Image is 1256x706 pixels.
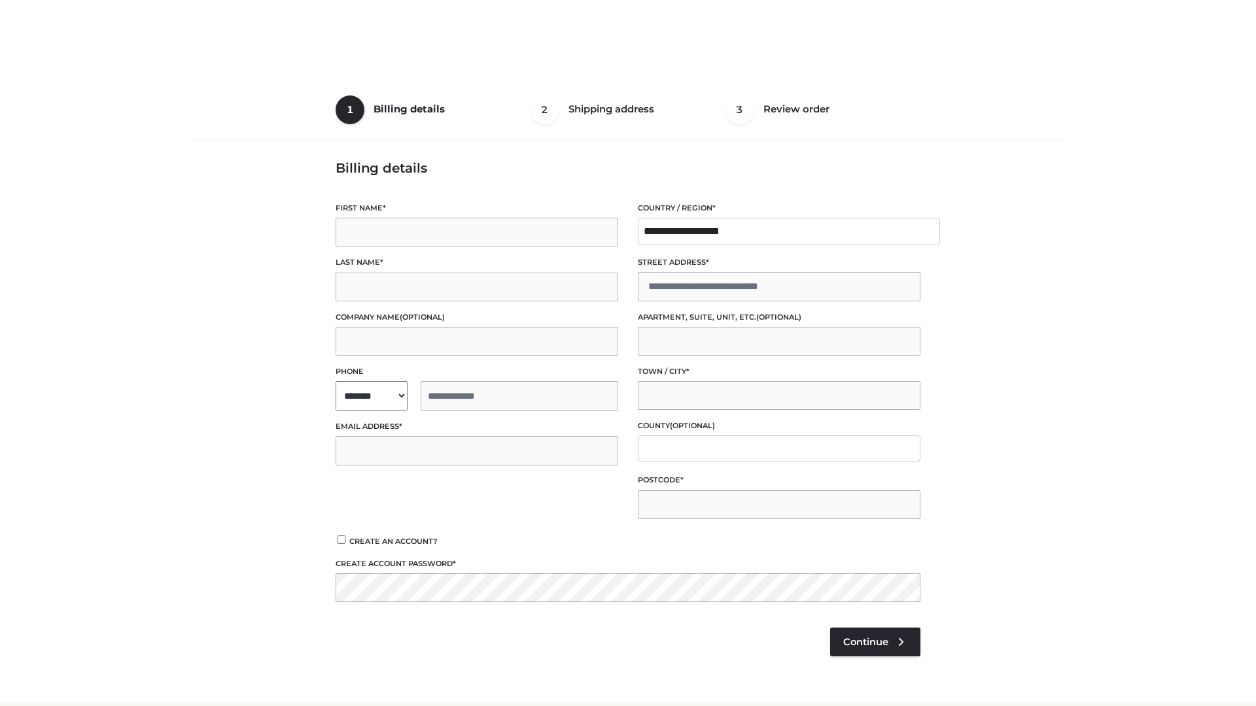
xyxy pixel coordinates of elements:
label: Apartment, suite, unit, etc. [638,311,920,324]
span: Continue [843,636,888,648]
label: Town / City [638,365,920,378]
label: Create account password [336,558,920,570]
h3: Billing details [336,160,920,176]
input: Create an account? [336,535,347,544]
label: First name [336,202,618,214]
label: County [638,420,920,432]
label: Street address [638,256,920,269]
span: (optional) [670,421,715,430]
label: Email address [336,420,618,433]
span: Shipping address [568,103,654,115]
span: 2 [531,95,559,124]
span: Review order [763,103,829,115]
label: Postcode [638,474,920,486]
span: 3 [725,95,754,124]
span: Create an account? [349,537,438,546]
span: Billing details [374,103,445,115]
a: Continue [830,628,920,656]
label: Country / Region [638,202,920,214]
span: (optional) [756,312,801,322]
label: Phone [336,365,618,378]
span: (optional) [400,312,445,322]
span: 1 [336,95,364,124]
label: Company name [336,311,618,324]
label: Last name [336,256,618,269]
